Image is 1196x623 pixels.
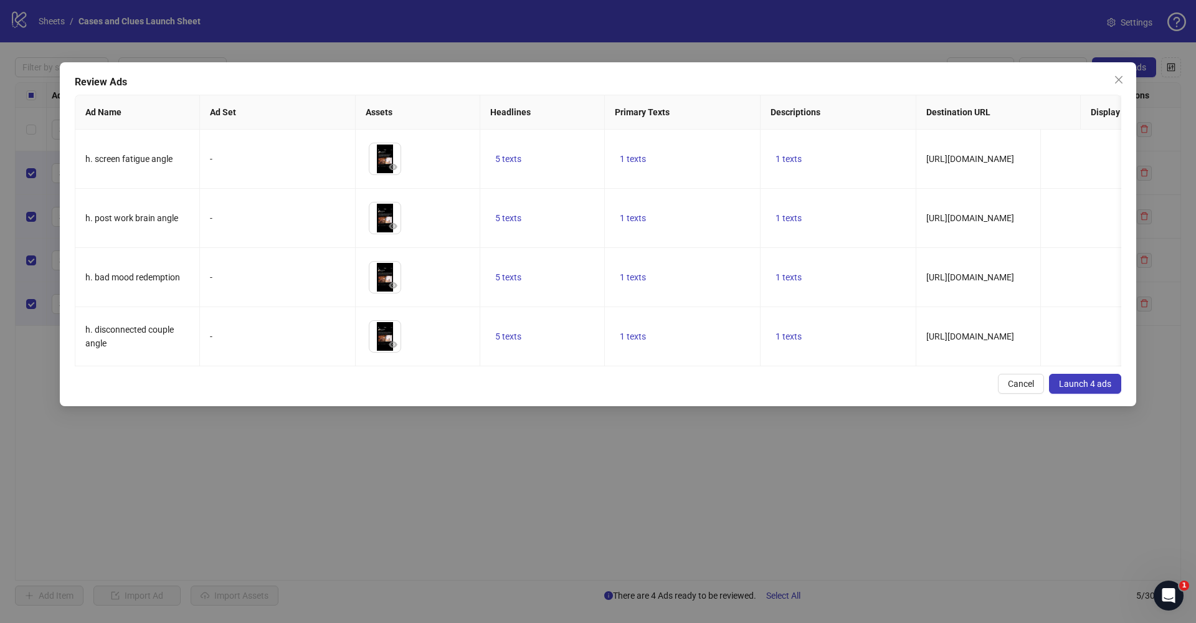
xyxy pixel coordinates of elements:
span: 5 texts [495,154,521,164]
span: 5 texts [495,213,521,223]
button: 1 texts [615,329,651,344]
button: Close [1109,70,1129,90]
span: h. disconnected couple angle [85,325,174,348]
div: Review Ads [75,75,1121,90]
button: 5 texts [490,211,526,226]
span: eye [389,340,397,349]
span: eye [389,281,397,290]
span: [URL][DOMAIN_NAME] [926,213,1014,223]
span: close [1114,75,1124,85]
button: 1 texts [615,270,651,285]
span: [URL][DOMAIN_NAME] [926,272,1014,282]
button: Preview [386,159,401,174]
div: - [210,211,345,225]
button: 1 texts [615,211,651,226]
span: h. screen fatigue angle [85,154,173,164]
span: 1 texts [620,272,646,282]
span: 1 texts [620,154,646,164]
span: h. bad mood redemption [85,272,180,282]
img: Asset 1 [369,321,401,352]
img: Asset 1 [369,143,401,174]
span: 1 texts [776,154,802,164]
div: - [210,270,345,284]
div: - [210,152,345,166]
button: 1 texts [771,151,807,166]
span: [URL][DOMAIN_NAME] [926,331,1014,341]
span: 1 texts [776,331,802,341]
span: 1 [1179,581,1189,591]
th: Primary Texts [605,95,761,130]
th: Descriptions [761,95,916,130]
iframe: Intercom live chat [1154,581,1184,611]
button: 1 texts [615,151,651,166]
button: 1 texts [771,270,807,285]
img: Asset 1 [369,202,401,234]
button: 1 texts [771,211,807,226]
button: 5 texts [490,329,526,344]
button: Launch 4 ads [1049,374,1121,394]
th: Destination URL [916,95,1081,130]
span: eye [389,163,397,171]
th: Ad Set [200,95,356,130]
span: eye [389,222,397,231]
span: 5 texts [495,272,521,282]
img: Asset 1 [369,262,401,293]
span: h. post work brain angle [85,213,178,223]
th: Assets [356,95,480,130]
button: 1 texts [771,329,807,344]
span: 5 texts [495,331,521,341]
span: Cancel [1008,379,1034,389]
button: 5 texts [490,270,526,285]
div: - [210,330,345,343]
span: 1 texts [620,213,646,223]
span: 1 texts [620,331,646,341]
th: Ad Name [75,95,200,130]
span: Launch 4 ads [1059,379,1111,389]
button: Preview [386,337,401,352]
span: 1 texts [776,272,802,282]
span: 1 texts [776,213,802,223]
button: Preview [386,219,401,234]
button: 5 texts [490,151,526,166]
button: Cancel [998,374,1044,394]
th: Headlines [480,95,605,130]
span: [URL][DOMAIN_NAME] [926,154,1014,164]
button: Preview [386,278,401,293]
